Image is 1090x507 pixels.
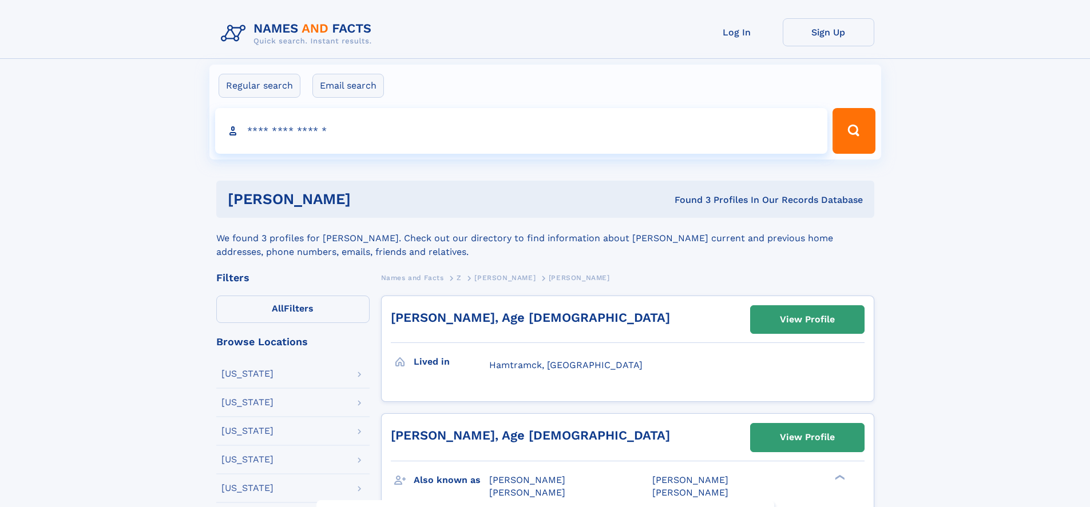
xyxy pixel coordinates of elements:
div: [US_STATE] [221,484,274,493]
span: [PERSON_NAME] [489,487,565,498]
a: Names and Facts [381,270,444,285]
div: ❯ [832,473,846,481]
span: [PERSON_NAME] [489,474,565,485]
span: [PERSON_NAME] [474,274,536,282]
div: [US_STATE] [221,369,274,378]
div: [US_STATE] [221,426,274,436]
div: [US_STATE] [221,455,274,464]
div: Browse Locations [216,337,370,347]
div: [US_STATE] [221,398,274,407]
a: View Profile [751,306,864,333]
div: Filters [216,273,370,283]
h1: [PERSON_NAME] [228,192,513,206]
a: Log In [691,18,783,46]
button: Search Button [833,108,875,154]
span: [PERSON_NAME] [652,474,728,485]
span: Z [457,274,462,282]
a: [PERSON_NAME], Age [DEMOGRAPHIC_DATA] [391,310,670,325]
a: Z [457,270,462,285]
h3: Also known as [414,470,489,490]
a: [PERSON_NAME] [474,270,536,285]
span: [PERSON_NAME] [549,274,610,282]
a: View Profile [751,424,864,451]
span: Hamtramck, [GEOGRAPHIC_DATA] [489,360,643,370]
label: Filters [216,296,370,323]
img: Logo Names and Facts [216,18,381,49]
label: Email search [312,74,384,98]
a: [PERSON_NAME], Age [DEMOGRAPHIC_DATA] [391,428,670,442]
span: [PERSON_NAME] [652,487,728,498]
a: Sign Up [783,18,874,46]
div: View Profile [780,424,835,450]
div: We found 3 profiles for [PERSON_NAME]. Check out our directory to find information about [PERSON_... [216,218,874,259]
div: Found 3 Profiles In Our Records Database [513,194,863,206]
input: search input [215,108,828,154]
label: Regular search [219,74,300,98]
h3: Lived in [414,352,489,372]
span: All [272,303,284,314]
div: View Profile [780,306,835,333]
